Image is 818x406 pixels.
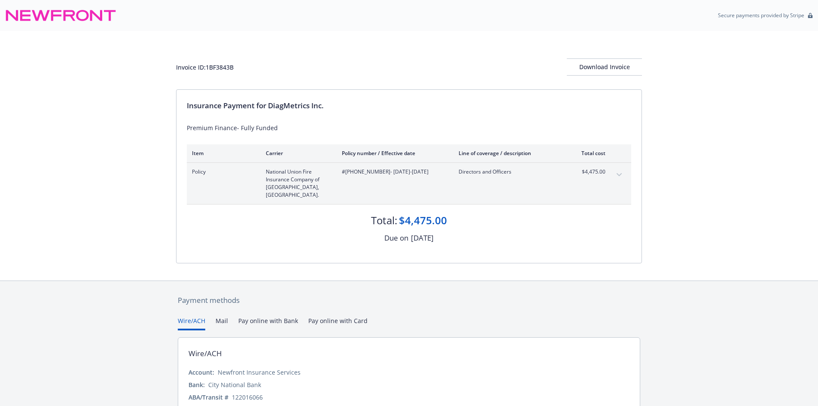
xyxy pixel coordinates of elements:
div: Bank: [189,380,205,389]
button: Pay online with Bank [238,316,298,330]
span: National Union Fire Insurance Company of [GEOGRAPHIC_DATA], [GEOGRAPHIC_DATA]. [266,168,328,199]
div: ABA/Transit # [189,393,228,402]
div: Carrier [266,150,328,157]
div: City National Bank [208,380,261,389]
button: Pay online with Card [308,316,368,330]
div: $4,475.00 [399,213,447,228]
div: Premium Finance- Fully Funded [187,123,631,132]
div: Download Invoice [567,59,642,75]
div: Line of coverage / description [459,150,560,157]
div: [DATE] [411,232,434,244]
span: Policy [192,168,252,176]
button: Wire/ACH [178,316,205,330]
div: Newfront Insurance Services [218,368,301,377]
div: Item [192,150,252,157]
button: Download Invoice [567,58,642,76]
span: Directors and Officers [459,168,560,176]
div: Due on [384,232,408,244]
div: Payment methods [178,295,640,306]
div: Account: [189,368,214,377]
div: Wire/ACH [189,348,222,359]
div: Invoice ID: 1BF3843B [176,63,234,72]
div: 122016066 [232,393,263,402]
span: #[PHONE_NUMBER] - [DATE]-[DATE] [342,168,445,176]
button: expand content [612,168,626,182]
div: Insurance Payment for DiagMetrics Inc. [187,100,631,111]
p: Secure payments provided by Stripe [718,12,804,19]
div: Total cost [573,150,605,157]
div: Policy number / Effective date [342,150,445,157]
div: PolicyNational Union Fire Insurance Company of [GEOGRAPHIC_DATA], [GEOGRAPHIC_DATA].#[PHONE_NUMBE... [187,163,631,204]
span: $4,475.00 [573,168,605,176]
button: Mail [216,316,228,330]
div: Total: [371,213,397,228]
